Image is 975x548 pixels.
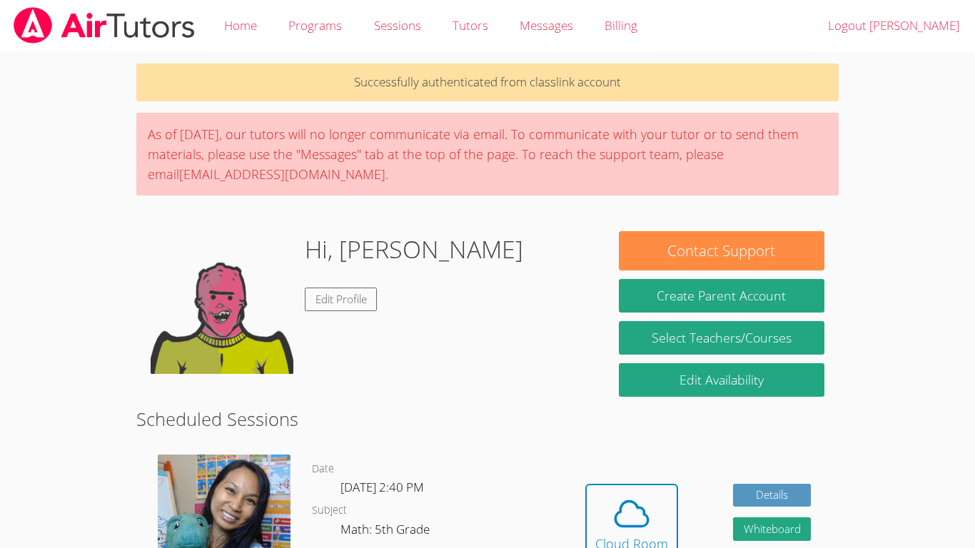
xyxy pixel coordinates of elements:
h2: Scheduled Sessions [136,405,839,432]
dt: Subject [312,502,347,519]
button: Whiteboard [733,517,812,541]
img: default.png [151,231,293,374]
div: As of [DATE], our tutors will no longer communicate via email. To communicate with your tutor or ... [136,113,839,196]
img: airtutors_banner-c4298cdbf04f3fff15de1276eac7730deb9818008684d7c2e4769d2f7ddbe033.png [12,7,196,44]
dt: Date [312,460,334,478]
dd: Math: 5th Grade [340,519,433,544]
h1: Hi, [PERSON_NAME] [305,231,523,268]
button: Create Parent Account [619,279,824,313]
span: Messages [520,17,573,34]
p: Successfully authenticated from classlink account [136,64,839,101]
span: [DATE] 2:40 PM [340,479,424,495]
a: Select Teachers/Courses [619,321,824,355]
a: Edit Profile [305,288,378,311]
button: Contact Support [619,231,824,270]
a: Details [733,484,812,507]
a: Edit Availability [619,363,824,397]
